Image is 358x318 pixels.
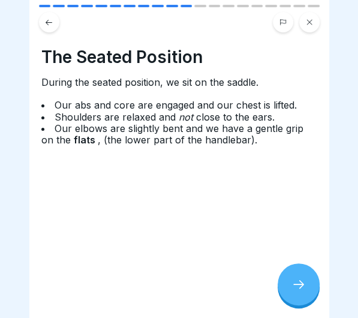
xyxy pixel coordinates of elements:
[41,122,303,146] span: Our elbows are slightly bent and we have a gentle grip on the
[98,134,260,146] span: , (the lower part of the handlebar).
[196,111,278,123] span: close to the ears.
[41,76,261,88] span: During the seated position, we sit on the saddle.
[41,47,317,67] h4: The Seated Position
[55,111,179,123] span: Shoulders are relaxed and
[55,99,300,111] span: Our abs and core are engaged and our chest is lifted.
[74,134,98,146] strong: flats
[179,111,196,123] em: not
